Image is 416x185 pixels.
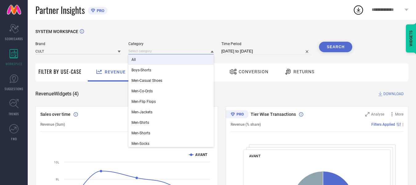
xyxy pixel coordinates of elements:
[9,111,19,116] span: TRENDS
[56,178,59,181] text: 8L
[128,65,214,75] div: Boys-Shorts
[128,75,214,86] div: Men-Casual Shoes
[231,122,261,127] span: Revenue (% share)
[131,141,149,146] span: Men-Socks
[131,120,149,125] span: Men-Shirts
[40,122,65,127] span: Revenue (Sum)
[35,91,79,97] span: Revenue Widgets ( 4 )
[6,61,22,66] span: WORKSPACE
[131,89,153,93] span: Men-Co-Ords
[195,153,208,157] text: AVANT
[5,86,23,91] span: SUGGESTIONS
[105,69,126,74] span: Revenue
[371,122,395,127] span: Filters Applied
[95,8,104,13] span: PRO
[40,112,71,117] span: Sales over time
[11,137,17,141] span: FWD
[128,128,214,138] div: Men-Shorts
[35,29,78,34] span: SYSTEM WORKSPACE
[402,122,403,127] span: |
[319,42,352,52] button: Search
[131,99,156,104] span: Men-Flip Flops
[128,138,214,149] div: Men-Socks
[221,42,312,46] span: Time Period
[249,154,261,158] span: AVANT
[54,161,59,164] text: 10L
[365,112,370,116] svg: Zoom
[128,42,214,46] span: Category
[395,112,403,116] span: More
[35,42,121,46] span: Brand
[35,4,85,16] span: Partner Insights
[128,96,214,107] div: Men-Flip Flops
[221,48,312,55] input: Select time period
[371,112,384,116] span: Analyse
[131,68,151,72] span: Boys-Shorts
[128,54,214,65] div: All
[128,86,214,96] div: Men-Co-Ords
[131,131,150,135] span: Men-Shorts
[383,91,404,97] span: DOWNLOAD
[128,48,214,54] input: Select category
[131,57,136,62] span: All
[226,110,248,120] div: Premium
[128,117,214,128] div: Men-Shirts
[251,112,296,117] span: Tier Wise Transactions
[353,4,364,15] div: Open download list
[131,78,162,83] span: Men-Casual Shoes
[128,107,214,117] div: Men-Jackets
[131,110,152,114] span: Men-Jackets
[38,68,82,75] span: Filter By Use-Case
[293,69,314,74] span: Returns
[5,36,23,41] span: SCORECARDS
[239,69,269,74] span: Conversion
